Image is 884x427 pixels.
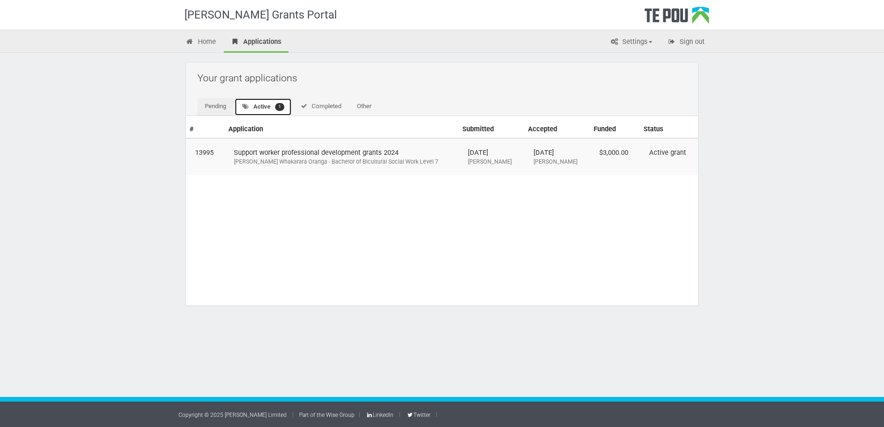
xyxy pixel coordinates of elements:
th: Application [225,121,459,138]
a: Other [350,98,379,116]
td: [DATE] [524,138,590,175]
div: [PERSON_NAME] [468,158,515,166]
span: 1 [275,103,284,111]
a: Settings [603,32,659,53]
div: [PERSON_NAME] [534,158,581,166]
a: Part of the Wise Group [299,412,355,418]
a: LinkedIn [366,412,393,418]
th: Submitted [459,121,524,138]
a: Pending [197,98,233,116]
h2: Your grant applications [197,67,691,89]
a: Applications [224,32,289,53]
a: Twitter [406,412,430,418]
a: Active [234,98,292,116]
th: Funded [590,121,640,138]
a: Home [178,32,223,53]
div: [PERSON_NAME] Whakarara Oranga - Bachelor of Bicultural Social Work Level 7 [234,158,449,166]
a: Completed [293,98,349,116]
td: Support worker professional development grants 2024 [225,138,459,175]
td: [DATE] [459,138,524,175]
th: # [186,121,225,138]
td: $3,000.00 [590,138,640,175]
th: Accepted [524,121,590,138]
a: Copyright © 2025 [PERSON_NAME] Limited [178,412,287,418]
a: Sign out [660,32,712,53]
th: Status [640,121,698,138]
div: Te Pou Logo [645,6,709,30]
td: 13995 [186,138,225,175]
td: Active grant [640,138,698,175]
